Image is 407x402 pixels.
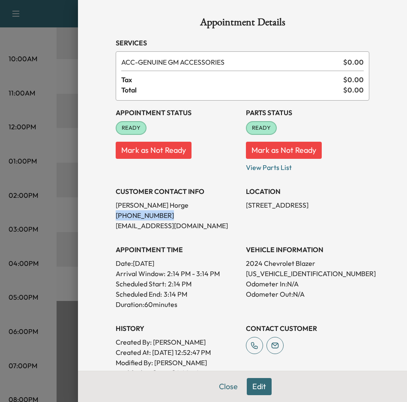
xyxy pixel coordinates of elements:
[116,347,239,357] p: Created At : [DATE] 12:52:47 PM
[168,279,192,289] p: 2:14 PM
[246,244,369,255] h3: VEHICLE INFORMATION
[116,368,239,378] p: Modified At : [DATE] 9:28:40 AM
[247,124,276,132] span: READY
[246,159,369,173] p: View Parts List
[116,244,239,255] h3: APPOINTMENT TIME
[116,268,239,279] p: Arrival Window:
[116,186,239,197] h3: CUSTOMER CONTACT INFO
[116,107,239,118] h3: Appointment Status
[121,74,343,85] span: Tax
[246,289,369,299] p: Odometer Out: N/A
[343,85,364,95] span: $ 0.00
[116,299,239,310] p: Duration: 60 minutes
[343,57,364,67] span: $ 0.00
[246,142,322,159] button: Mark as Not Ready
[116,200,239,210] p: [PERSON_NAME] Horge
[116,38,369,48] h3: Services
[343,74,364,85] span: $ 0.00
[121,57,340,67] span: GENUINE GM ACCESSORIES
[116,258,239,268] p: Date: [DATE]
[121,85,343,95] span: Total
[164,289,187,299] p: 3:14 PM
[246,107,369,118] h3: Parts Status
[116,220,239,231] p: [EMAIL_ADDRESS][DOMAIN_NAME]
[116,323,239,334] h3: History
[246,268,369,279] p: [US_VEHICLE_IDENTIFICATION_NUMBER]
[246,323,369,334] h3: CONTACT CUSTOMER
[116,357,239,368] p: Modified By : [PERSON_NAME]
[246,200,369,210] p: [STREET_ADDRESS]
[247,378,272,395] button: Edit
[246,279,369,289] p: Odometer In: N/A
[116,279,166,289] p: Scheduled Start:
[116,337,239,347] p: Created By : [PERSON_NAME]
[117,124,146,132] span: READY
[116,210,239,220] p: [PHONE_NUMBER]
[116,289,162,299] p: Scheduled End:
[246,258,369,268] p: 2024 Chevrolet Blazer
[116,142,192,159] button: Mark as Not Ready
[116,17,369,31] h1: Appointment Details
[213,378,243,395] button: Close
[246,186,369,197] h3: LOCATION
[167,268,220,279] span: 2:14 PM - 3:14 PM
